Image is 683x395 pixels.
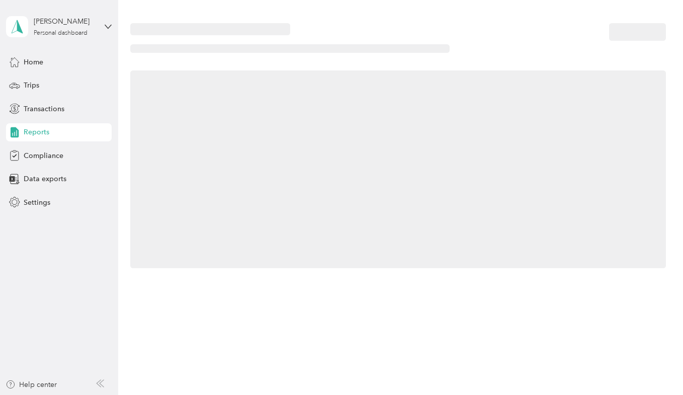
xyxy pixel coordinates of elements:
[24,104,64,114] span: Transactions
[6,379,57,390] button: Help center
[34,16,97,27] div: [PERSON_NAME]
[24,150,63,161] span: Compliance
[627,339,683,395] iframe: Everlance-gr Chat Button Frame
[24,197,50,208] span: Settings
[34,30,88,36] div: Personal dashboard
[24,57,43,67] span: Home
[24,80,39,91] span: Trips
[24,174,66,184] span: Data exports
[24,127,49,137] span: Reports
